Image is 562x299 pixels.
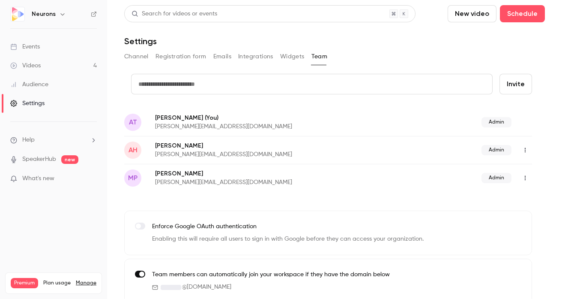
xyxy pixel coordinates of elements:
span: Admin [481,173,511,183]
span: (You) [203,113,218,122]
p: [PERSON_NAME] [155,142,387,150]
li: help-dropdown-opener [10,136,97,145]
span: Premium [11,278,38,288]
div: Search for videos or events [132,9,217,18]
p: Enabling this will require all users to sign in with Google before they can access your organizat... [152,235,424,244]
button: Emails [213,50,231,63]
span: MP [128,173,138,183]
p: [PERSON_NAME][EMAIL_ADDRESS][DOMAIN_NAME] [155,122,387,131]
button: Registration form [155,50,206,63]
h1: Settings [124,36,157,46]
span: AT [129,117,137,127]
span: What's new [22,174,54,183]
span: Admin [481,117,511,127]
span: Plan usage [43,280,71,287]
p: Enforce Google OAuth authentication [152,222,424,231]
div: Videos [10,61,41,70]
a: SpeakerHub [22,155,56,164]
span: @ [DOMAIN_NAME] [182,283,231,292]
p: [PERSON_NAME][EMAIL_ADDRESS][DOMAIN_NAME] [155,178,387,187]
button: Integrations [238,50,273,63]
button: Invite [499,74,532,94]
div: Audience [10,80,48,89]
p: [PERSON_NAME] [155,113,387,122]
span: new [61,155,78,164]
span: AH [129,145,138,155]
p: [PERSON_NAME] [155,169,387,178]
button: Widgets [280,50,305,63]
img: Neurons [11,7,24,21]
span: Admin [481,145,511,155]
div: Events [10,42,40,51]
h6: Neurons [32,10,56,18]
button: New video [448,5,496,22]
button: Channel [124,50,149,63]
button: Schedule [500,5,545,22]
span: Help [22,136,35,145]
button: Team [311,50,328,63]
p: Team members can automatically join your workspace if they have the domain below [152,270,390,279]
a: Manage [76,280,96,287]
div: Settings [10,99,45,108]
p: [PERSON_NAME][EMAIL_ADDRESS][DOMAIN_NAME] [155,150,387,159]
